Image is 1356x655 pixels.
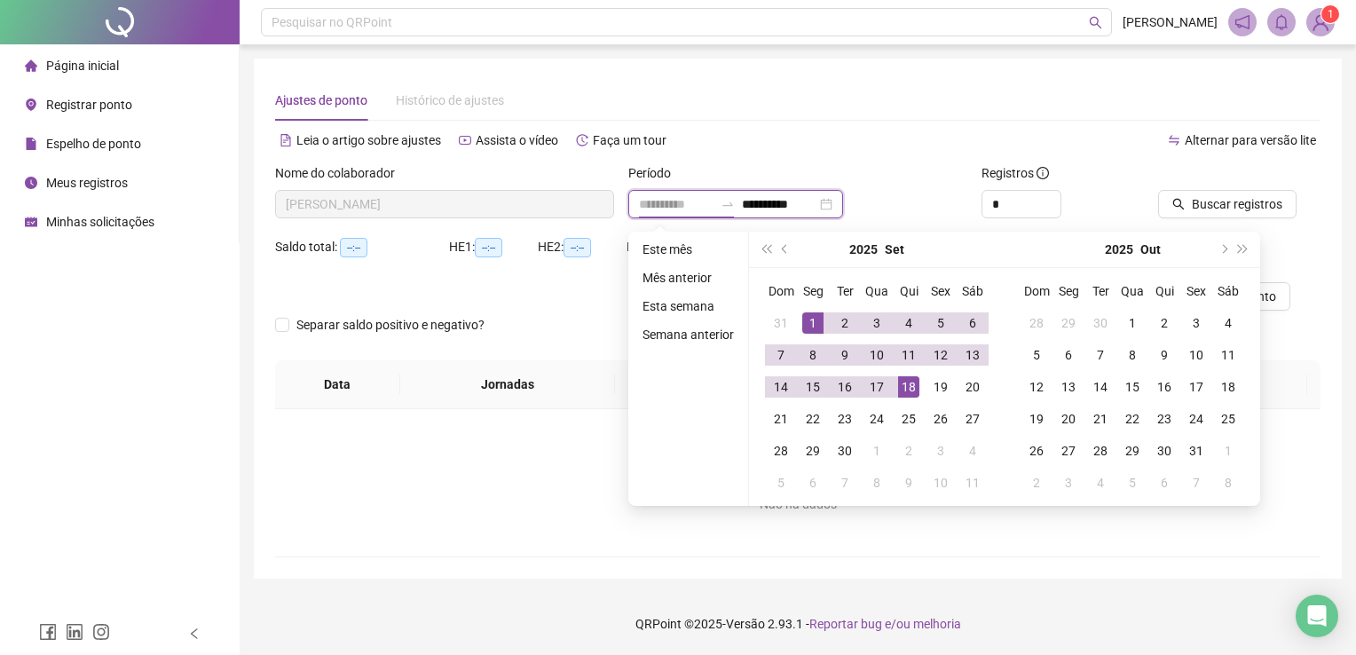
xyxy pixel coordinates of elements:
div: 22 [1122,408,1143,430]
div: 25 [898,408,919,430]
td: 2025-09-08 [797,339,829,371]
td: 2025-11-03 [1052,467,1084,499]
td: 2025-09-19 [925,371,957,403]
td: 2025-10-05 [765,467,797,499]
span: file [25,138,37,150]
td: 2025-10-01 [861,435,893,467]
td: 2025-09-30 [829,435,861,467]
td: 2025-09-02 [829,307,861,339]
td: 2025-09-11 [893,339,925,371]
span: search [1089,16,1102,29]
th: Ter [829,275,861,307]
div: 7 [834,472,855,493]
div: 29 [1122,440,1143,462]
div: 6 [1058,344,1079,366]
div: 30 [1154,440,1175,462]
div: 22 [802,408,824,430]
span: --:-- [340,238,367,257]
td: 2025-10-24 [1180,403,1212,435]
span: info-circle [1037,167,1049,179]
td: 2025-10-23 [1148,403,1180,435]
th: Qui [893,275,925,307]
div: 27 [962,408,983,430]
td: 2025-09-25 [893,403,925,435]
td: 2025-10-12 [1021,371,1052,403]
div: 4 [962,440,983,462]
div: 6 [962,312,983,334]
span: Leia o artigo sobre ajustes [296,133,441,147]
label: Período [628,163,682,183]
th: Entrada 1 [615,360,749,409]
td: 2025-09-15 [797,371,829,403]
div: 29 [802,440,824,462]
div: 12 [1026,376,1047,398]
th: Qui [1148,275,1180,307]
td: 2025-10-08 [1116,339,1148,371]
span: --:-- [475,238,502,257]
span: swap [1168,134,1180,146]
img: 89433 [1307,9,1334,36]
td: 2025-11-06 [1148,467,1180,499]
sup: Atualize o seu contato no menu Meus Dados [1321,5,1339,23]
th: Seg [797,275,829,307]
div: 21 [770,408,792,430]
div: 9 [898,472,919,493]
button: month panel [885,232,904,267]
th: Sáb [1212,275,1244,307]
td: 2025-10-11 [1212,339,1244,371]
div: 16 [1154,376,1175,398]
div: 17 [1186,376,1207,398]
span: Histórico de ajustes [396,93,504,107]
span: file-text [280,134,292,146]
div: 8 [1122,344,1143,366]
th: Ter [1084,275,1116,307]
div: 4 [1090,472,1111,493]
span: search [1172,198,1185,210]
div: 31 [770,312,792,334]
div: 3 [1186,312,1207,334]
div: 9 [1154,344,1175,366]
td: 2025-10-09 [1148,339,1180,371]
th: Qua [1116,275,1148,307]
div: 14 [770,376,792,398]
span: facebook [39,623,57,641]
div: 29 [1058,312,1079,334]
th: Qua [861,275,893,307]
td: 2025-11-02 [1021,467,1052,499]
div: 2 [1026,472,1047,493]
li: Este mês [635,239,741,260]
td: 2025-09-29 [797,435,829,467]
span: history [576,134,588,146]
td: 2025-09-27 [957,403,989,435]
td: 2025-10-14 [1084,371,1116,403]
span: Minhas solicitações [46,215,154,229]
span: Alternar para versão lite [1185,133,1316,147]
span: Reportar bug e/ou melhoria [809,617,961,631]
div: 24 [866,408,887,430]
td: 2025-09-06 [957,307,989,339]
td: 2025-10-03 [925,435,957,467]
td: 2025-09-03 [861,307,893,339]
span: swap-right [721,197,735,211]
td: 2025-11-05 [1116,467,1148,499]
td: 2025-10-20 [1052,403,1084,435]
td: 2025-10-26 [1021,435,1052,467]
td: 2025-08-31 [765,307,797,339]
div: 30 [834,440,855,462]
div: 2 [898,440,919,462]
button: year panel [849,232,878,267]
td: 2025-10-01 [1116,307,1148,339]
td: 2025-09-18 [893,371,925,403]
button: next-year [1213,232,1233,267]
td: 2025-10-15 [1116,371,1148,403]
div: 28 [1026,312,1047,334]
span: linkedin [66,623,83,641]
td: 2025-10-16 [1148,371,1180,403]
td: 2025-09-13 [957,339,989,371]
span: youtube [459,134,471,146]
td: 2025-09-29 [1052,307,1084,339]
div: 30 [1090,312,1111,334]
th: Seg [1052,275,1084,307]
div: 13 [1058,376,1079,398]
td: 2025-09-10 [861,339,893,371]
